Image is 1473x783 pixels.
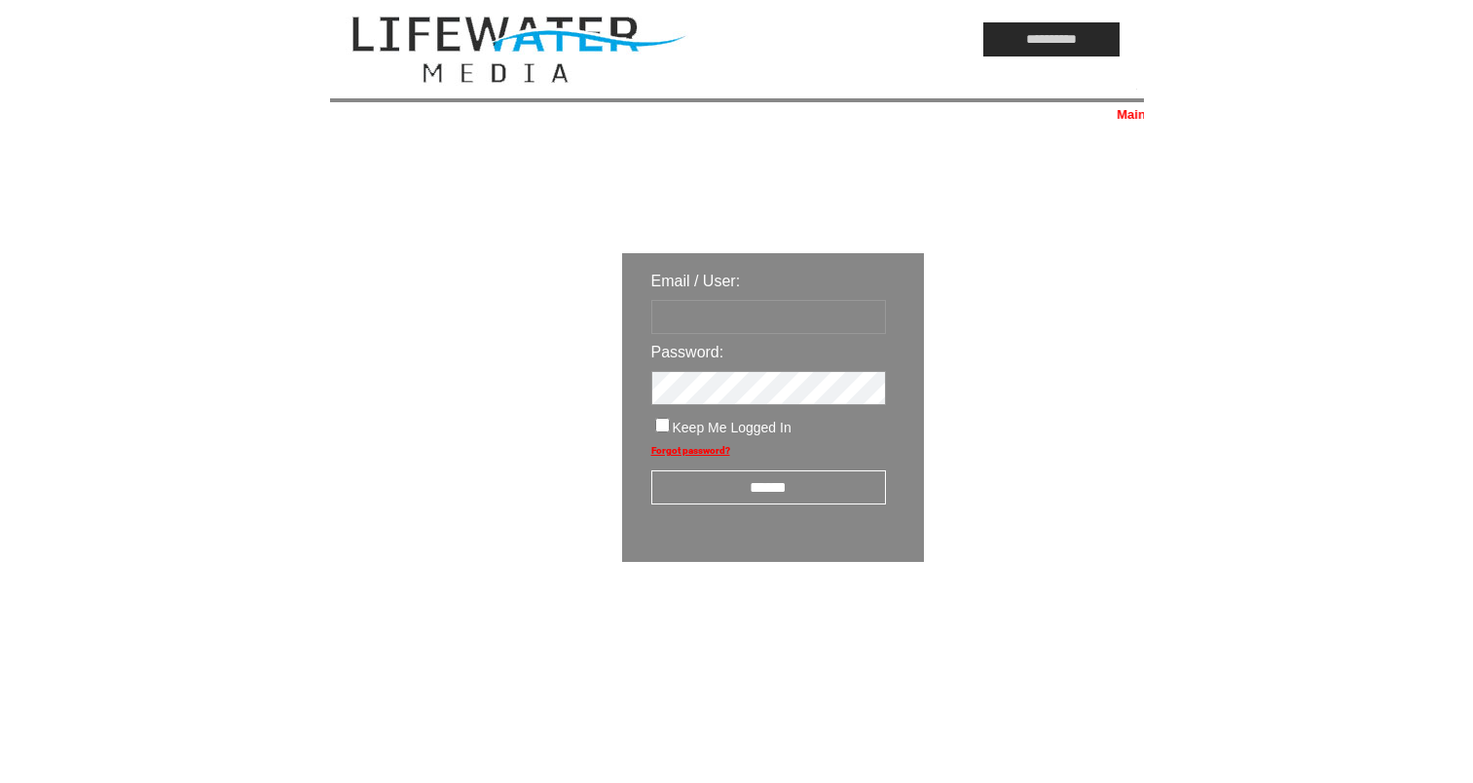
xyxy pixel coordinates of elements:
marquee: Maintenance Alert: The server will be restarted shortly due to a software upgrade. Please save yo... [330,107,1144,122]
span: Password: [651,344,724,360]
span: Keep Me Logged In [673,420,792,435]
span: Email / User: [651,273,741,289]
img: transparent.png [980,611,1078,635]
a: Forgot password? [651,445,730,456]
